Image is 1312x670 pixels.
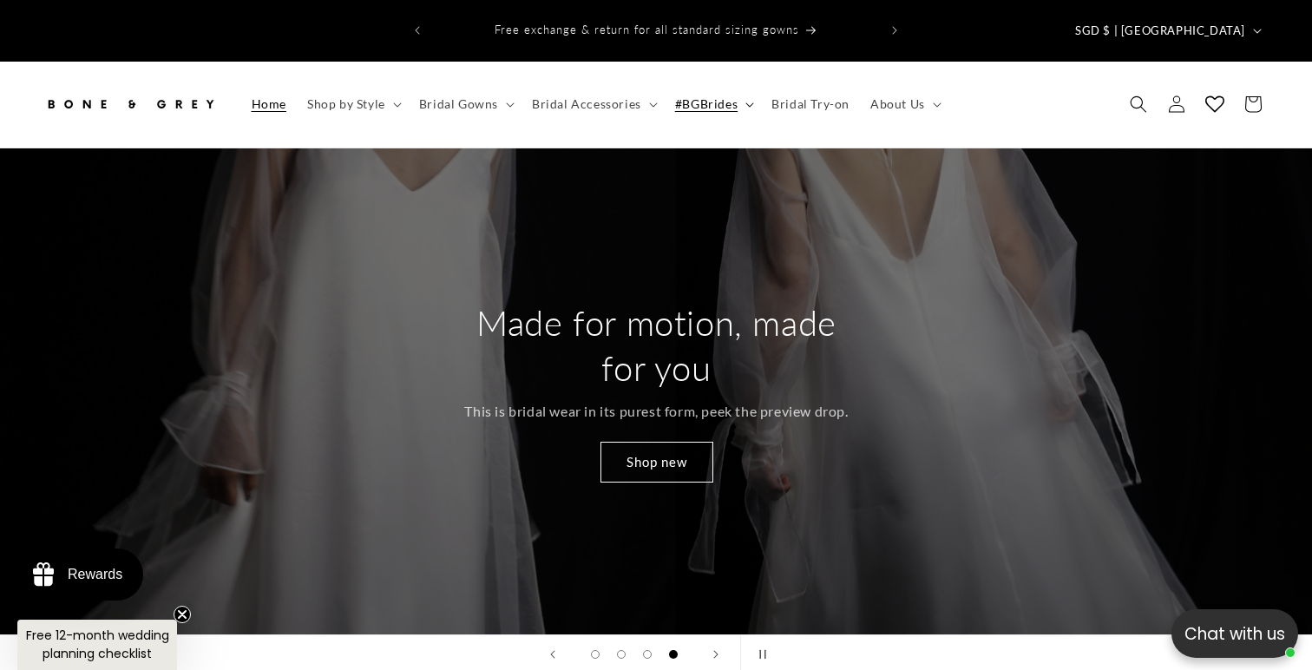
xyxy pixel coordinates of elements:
span: Bridal Accessories [532,96,641,112]
img: Bone and Grey Bridal [43,85,217,123]
span: About Us [870,96,925,112]
summary: #BGBrides [665,86,761,122]
summary: Shop by Style [297,86,409,122]
h2: Made for motion, made for you [450,300,863,391]
span: Shop by Style [307,96,385,112]
button: Load slide 2 of 4 [608,641,634,667]
a: Bridal Try-on [761,86,860,122]
span: #BGBrides [675,96,738,112]
span: Bridal Try-on [771,96,850,112]
div: Free 12-month wedding planning checklistClose teaser [17,620,177,670]
button: Open chatbox [1171,609,1298,658]
span: SGD $ | [GEOGRAPHIC_DATA] [1075,23,1245,40]
summary: Bridal Gowns [409,86,522,122]
p: Chat with us [1171,621,1298,647]
button: Next announcement [876,14,914,47]
button: Previous announcement [398,14,436,47]
span: Bridal Gowns [419,96,498,112]
summary: About Us [860,86,948,122]
span: Free 12-month wedding planning checklist [26,627,169,662]
button: Load slide 3 of 4 [634,641,660,667]
button: Close teaser [174,606,191,623]
summary: Bridal Accessories [522,86,665,122]
div: Rewards [68,567,122,582]
a: Bone and Grey Bridal [37,79,224,130]
span: Home [252,96,286,112]
p: This is bridal wear in its purest form, peek the preview drop. [464,399,848,424]
button: Load slide 1 of 4 [582,641,608,667]
span: Free exchange & return for all standard sizing gowns [495,23,799,36]
a: Shop new [600,442,712,483]
summary: Search [1119,85,1158,123]
button: SGD $ | [GEOGRAPHIC_DATA] [1065,14,1269,47]
a: Home [241,86,297,122]
button: Load slide 4 of 4 [660,641,686,667]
